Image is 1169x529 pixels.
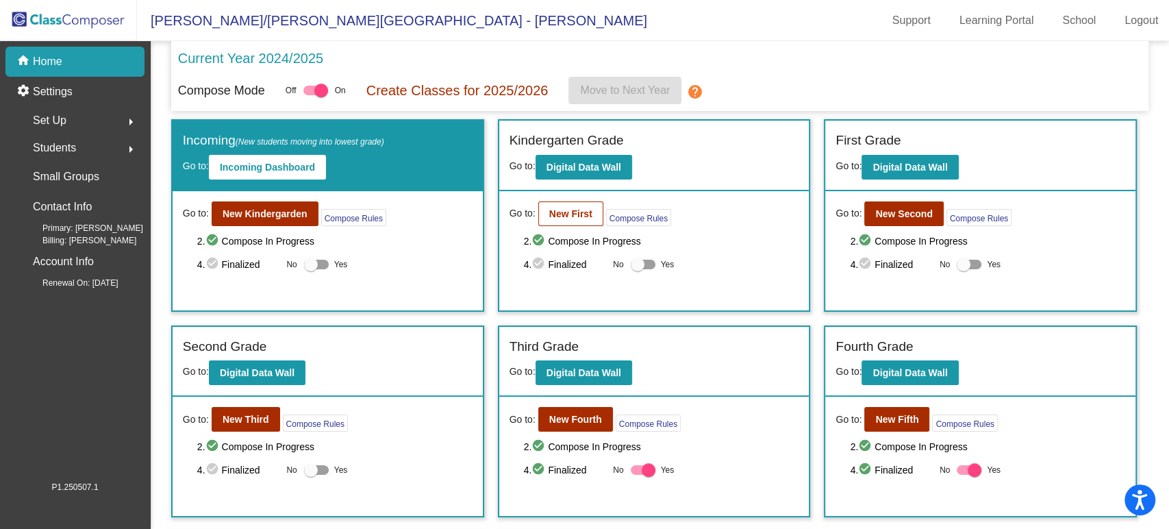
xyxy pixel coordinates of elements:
span: Go to: [183,366,209,377]
mat-icon: check_circle [205,439,222,455]
span: Go to: [510,366,536,377]
span: Yes [987,256,1001,273]
span: 2. Compose In Progress [524,439,799,455]
span: Go to: [510,413,536,427]
span: Billing: [PERSON_NAME] [21,234,136,247]
span: Set Up [33,111,66,130]
span: 4. Finalized [197,256,280,273]
button: New Fifth [864,407,929,432]
label: Second Grade [183,337,267,357]
span: No [286,464,297,476]
mat-icon: check_circle [205,256,222,273]
a: School [1051,10,1107,32]
span: 2. Compose In Progress [197,439,473,455]
mat-icon: check_circle [858,233,875,249]
span: 2. Compose In Progress [850,233,1125,249]
button: New Kindergarden [212,201,318,226]
span: Go to: [510,160,536,171]
mat-icon: check_circle [858,439,875,455]
button: Incoming Dashboard [209,155,326,180]
button: Digital Data Wall [862,155,958,180]
span: Primary: [PERSON_NAME] [21,222,143,234]
label: Kindergarten Grade [510,131,624,151]
button: New Second [864,201,943,226]
b: Incoming Dashboard [220,162,315,173]
button: Digital Data Wall [536,360,632,385]
mat-icon: arrow_right [123,114,139,130]
p: Compose Mode [178,82,265,100]
span: 2. Compose In Progress [850,439,1125,455]
span: 4. Finalized [850,462,933,478]
b: New Kindergarden [223,208,307,219]
button: New Third [212,407,280,432]
mat-icon: check_circle [205,462,222,478]
b: Digital Data Wall [546,162,621,173]
span: Yes [661,256,675,273]
button: New Fourth [538,407,613,432]
button: Compose Rules [616,415,681,432]
a: Logout [1114,10,1169,32]
span: No [286,258,297,271]
span: 4. Finalized [524,462,607,478]
span: 2. Compose In Progress [197,233,473,249]
span: 4. Finalized [524,256,607,273]
span: Off [286,84,297,97]
b: New Third [223,414,269,425]
button: Digital Data Wall [209,360,305,385]
p: Small Groups [33,167,99,186]
mat-icon: check_circle [531,233,548,249]
a: Support [881,10,942,32]
span: Go to: [835,366,862,377]
button: Compose Rules [932,415,997,432]
span: Go to: [183,413,209,427]
b: Digital Data Wall [872,162,947,173]
button: Move to Next Year [568,77,681,104]
b: New Fourth [549,414,602,425]
button: Digital Data Wall [536,155,632,180]
label: Third Grade [510,337,579,357]
span: Yes [334,462,348,478]
span: Renewal On: [DATE] [21,277,118,289]
span: On [335,84,346,97]
span: [PERSON_NAME]/[PERSON_NAME][GEOGRAPHIC_DATA] - [PERSON_NAME] [137,10,647,32]
button: Compose Rules [606,209,671,226]
span: (New students moving into lowest grade) [236,137,384,147]
span: Students [33,138,76,158]
span: Move to Next Year [580,84,670,96]
span: Yes [661,462,675,478]
b: Digital Data Wall [220,367,294,378]
a: Learning Portal [948,10,1045,32]
span: Yes [987,462,1001,478]
mat-icon: check_circle [858,256,875,273]
span: Go to: [835,160,862,171]
mat-icon: check_circle [858,462,875,478]
mat-icon: arrow_right [123,141,139,158]
span: No [613,464,623,476]
mat-icon: check_circle [531,256,548,273]
span: Go to: [183,160,209,171]
mat-icon: settings [16,84,33,100]
mat-icon: check_circle [531,439,548,455]
p: Create Classes for 2025/2026 [366,80,549,101]
span: 4. Finalized [850,256,933,273]
b: New Fifth [875,414,918,425]
p: Current Year 2024/2025 [178,48,323,69]
b: Digital Data Wall [872,367,947,378]
span: No [613,258,623,271]
span: No [940,258,950,271]
label: Fourth Grade [835,337,913,357]
button: Compose Rules [946,209,1011,226]
mat-icon: check_circle [205,233,222,249]
p: Home [33,53,62,70]
span: Go to: [183,206,209,221]
mat-icon: help [687,84,703,100]
button: Digital Data Wall [862,360,958,385]
p: Settings [33,84,73,100]
p: Contact Info [33,197,92,217]
button: New First [538,201,603,226]
span: Yes [334,256,348,273]
button: Compose Rules [321,209,386,226]
mat-icon: home [16,53,33,70]
button: Compose Rules [283,415,348,432]
span: Go to: [835,413,862,427]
